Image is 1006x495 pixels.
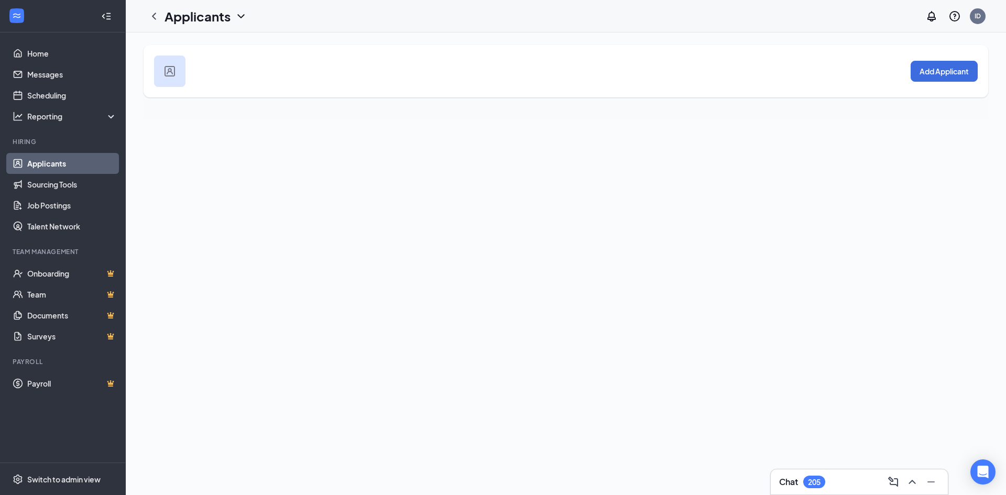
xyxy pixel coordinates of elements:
[27,85,117,106] a: Scheduling
[27,43,117,64] a: Home
[948,10,961,23] svg: QuestionInfo
[27,111,117,122] div: Reporting
[779,476,798,488] h3: Chat
[911,61,978,82] button: Add Applicant
[906,476,918,488] svg: ChevronUp
[27,305,117,326] a: DocumentsCrown
[13,247,115,256] div: Team Management
[165,7,231,25] h1: Applicants
[27,216,117,237] a: Talent Network
[970,459,996,485] div: Open Intercom Messenger
[27,373,117,394] a: PayrollCrown
[887,476,900,488] svg: ComposeMessage
[101,11,112,21] svg: Collapse
[148,10,160,23] svg: ChevronLeft
[925,10,938,23] svg: Notifications
[27,153,117,174] a: Applicants
[923,474,939,490] button: Minimize
[27,284,117,305] a: TeamCrown
[808,478,821,487] div: 205
[885,474,902,490] button: ComposeMessage
[27,195,117,216] a: Job Postings
[27,474,101,485] div: Switch to admin view
[13,474,23,485] svg: Settings
[165,66,175,76] img: user icon
[925,476,937,488] svg: Minimize
[904,474,921,490] button: ChevronUp
[27,64,117,85] a: Messages
[13,137,115,146] div: Hiring
[12,10,22,21] svg: WorkstreamLogo
[13,357,115,366] div: Payroll
[27,174,117,195] a: Sourcing Tools
[27,263,117,284] a: OnboardingCrown
[975,12,981,20] div: ID
[27,326,117,347] a: SurveysCrown
[235,10,247,23] svg: ChevronDown
[13,111,23,122] svg: Analysis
